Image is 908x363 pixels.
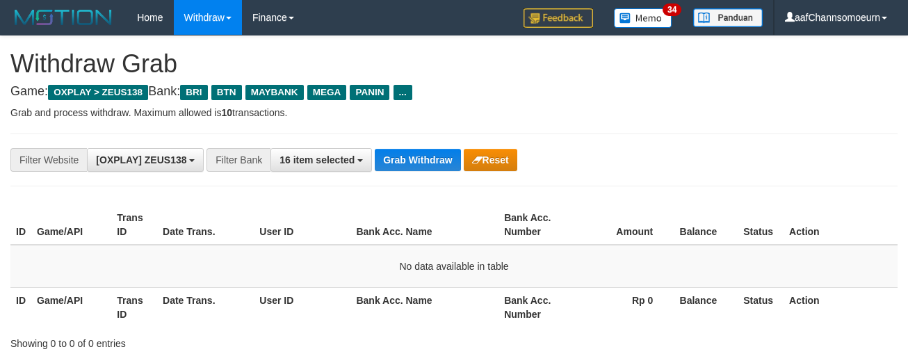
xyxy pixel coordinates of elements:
th: Amount [578,205,674,245]
h1: Withdraw Grab [10,50,898,78]
th: Game/API [31,287,111,327]
th: Bank Acc. Number [498,205,578,245]
span: ... [394,85,412,100]
button: Grab Withdraw [375,149,460,171]
th: User ID [254,205,350,245]
button: 16 item selected [270,148,372,172]
img: panduan.png [693,8,763,27]
th: Bank Acc. Name [350,205,498,245]
img: Button%20Memo.svg [614,8,672,28]
th: Trans ID [111,287,157,327]
th: Rp 0 [578,287,674,327]
img: Feedback.jpg [524,8,593,28]
span: OXPLAY > ZEUS138 [48,85,148,100]
th: Game/API [31,205,111,245]
th: Date Trans. [157,287,254,327]
h4: Game: Bank: [10,85,898,99]
span: [OXPLAY] ZEUS138 [96,154,186,166]
td: No data available in table [10,245,898,288]
button: Reset [464,149,517,171]
p: Grab and process withdraw. Maximum allowed is transactions. [10,106,898,120]
span: MAYBANK [245,85,304,100]
th: Bank Acc. Number [498,287,578,327]
th: Trans ID [111,205,157,245]
span: 34 [663,3,681,16]
span: BRI [180,85,207,100]
span: MEGA [307,85,347,100]
th: Balance [674,287,738,327]
div: Filter Bank [206,148,270,172]
span: PANIN [350,85,389,100]
strong: 10 [221,107,232,118]
th: ID [10,287,31,327]
th: Action [784,287,898,327]
span: BTN [211,85,242,100]
th: Date Trans. [157,205,254,245]
div: Showing 0 to 0 of 0 entries [10,331,368,350]
img: MOTION_logo.png [10,7,116,28]
th: ID [10,205,31,245]
th: User ID [254,287,350,327]
th: Status [738,287,784,327]
th: Balance [674,205,738,245]
div: Filter Website [10,148,87,172]
th: Bank Acc. Name [350,287,498,327]
button: [OXPLAY] ZEUS138 [87,148,204,172]
th: Status [738,205,784,245]
th: Action [784,205,898,245]
span: 16 item selected [279,154,355,166]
